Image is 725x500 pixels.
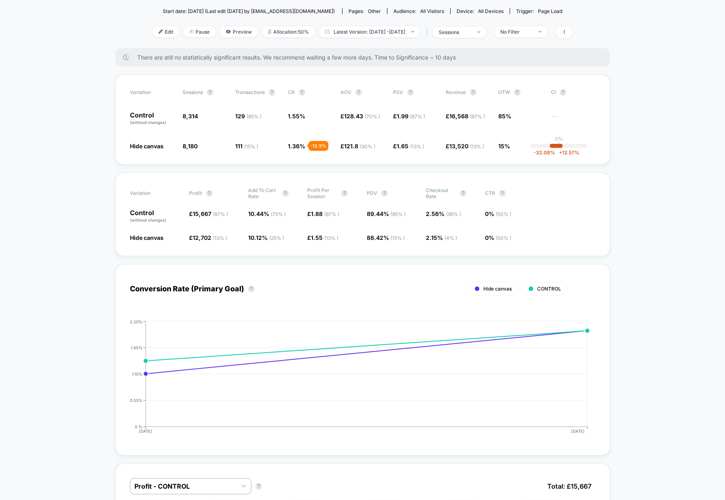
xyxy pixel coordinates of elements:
[571,429,585,434] tspan: [DATE]
[499,190,506,197] button: ?
[560,89,566,96] button: ?
[446,211,461,217] span: ( 96 % )
[308,141,328,151] div: - 12.5 %
[183,143,198,150] span: 8,180
[360,143,375,150] span: ( 30 % )
[340,113,380,120] span: £
[340,143,375,150] span: £
[130,218,166,222] span: (without changes)
[130,234,164,241] span: Hide canvas
[288,143,305,150] span: 1.36 %
[393,143,424,150] span: £
[500,29,533,35] div: No Filter
[393,89,403,95] span: PSV
[426,234,457,241] span: 2.15 %
[551,114,595,126] span: ---
[130,143,164,150] span: Hide canvas
[558,142,560,148] p: |
[130,187,174,199] span: Variation
[393,113,425,120] span: £
[543,478,595,494] span: Total: £ 15,667
[213,235,227,241] span: ( 13 % )
[341,190,348,197] button: ?
[470,143,484,150] span: ( 13 % )
[269,235,284,241] span: ( 25 % )
[470,89,476,96] button: ?
[130,319,142,324] tspan: 2.20%
[213,211,228,217] span: ( 87 % )
[410,143,424,150] span: ( 13 % )
[163,8,335,14] span: Start date: [DATE] (Last edit [DATE] by [EMAIL_ADDRESS][DOMAIN_NAME])
[539,31,542,32] img: end
[365,113,380,120] span: ( 70 % )
[537,286,561,292] span: CONTROL
[514,89,521,96] button: ?
[450,8,510,14] span: Device:
[311,234,338,241] span: 1.55
[311,210,339,217] span: 1.88
[183,113,198,120] span: 8,314
[446,89,466,95] span: Revenue
[153,26,179,37] span: Edit
[183,26,216,37] span: Pause
[325,30,330,34] img: calendar
[159,30,163,34] img: edit
[344,143,375,150] span: 121.8
[340,89,351,95] span: AOV
[470,113,485,120] span: ( 87 % )
[410,113,425,120] span: ( 87 % )
[559,150,562,156] span: +
[189,30,193,34] img: end
[130,397,142,402] tspan: 0.55%
[244,143,258,150] span: ( 15 % )
[446,143,484,150] span: £
[189,234,227,241] span: £
[498,143,510,150] span: 15%
[307,187,337,199] span: Profit Per Session
[555,136,563,142] p: 0%
[516,8,562,14] div: Trigger:
[139,429,153,434] tspan: [DATE]
[220,26,258,37] span: Preview
[444,235,457,241] span: ( 4 % )
[131,345,142,350] tspan: 1.65%
[391,235,405,241] span: ( 15 % )
[235,143,258,150] span: 111
[411,31,414,32] img: end
[551,89,595,96] span: CI
[132,371,142,376] tspan: 1.10%
[446,113,485,120] span: £
[485,210,511,217] span: 0 %
[235,89,265,95] span: Transactions
[193,234,227,241] span: 12,702
[268,30,271,34] img: rebalance
[307,210,339,217] span: £
[255,483,262,489] button: ?
[324,235,338,241] span: ( 13 % )
[397,143,424,150] span: 1.65
[193,210,228,217] span: 15,667
[426,210,461,217] span: 2.56 %
[130,112,174,126] p: Control
[420,8,444,14] span: All Visitors
[397,113,425,120] span: 1.99
[367,234,405,241] span: 88.42 %
[269,89,275,96] button: ?
[247,113,262,120] span: ( 85 % )
[288,89,295,95] span: CR
[483,286,512,292] span: Hide canvas
[426,187,456,199] span: Checkout Rate
[288,113,305,120] span: 1.55 %
[324,211,339,217] span: ( 87 % )
[235,113,262,120] span: 129
[130,89,174,96] span: Variation
[367,210,406,217] span: 89.44 %
[368,8,381,14] span: other
[424,26,433,38] span: |
[534,150,555,156] span: -32.08 %
[183,89,203,95] span: Sessions
[460,190,466,197] button: ?
[538,8,562,14] span: Page Load
[555,150,579,156] span: 12.57 %
[189,210,228,217] span: £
